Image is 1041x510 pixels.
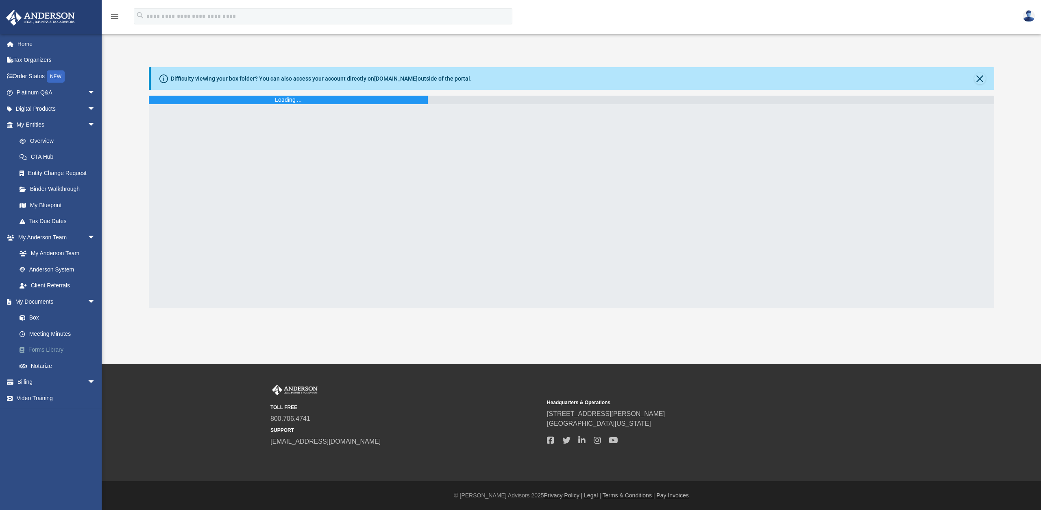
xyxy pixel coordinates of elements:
[6,374,108,390] a: Billingarrow_drop_down
[270,385,319,395] img: Anderson Advisors Platinum Portal
[47,70,65,83] div: NEW
[656,492,688,499] a: Pay Invoices
[6,229,104,245] a: My Anderson Teamarrow_drop_down
[6,293,108,310] a: My Documentsarrow_drop_down
[270,427,541,434] small: SUPPORT
[547,399,818,406] small: Headquarters & Operations
[603,492,655,499] a: Terms & Conditions |
[11,213,108,230] a: Tax Due Dates
[11,342,108,358] a: Forms Library
[11,133,108,149] a: Overview
[270,438,381,445] a: [EMAIL_ADDRESS][DOMAIN_NAME]
[87,293,104,310] span: arrow_drop_down
[110,15,120,21] a: menu
[6,52,108,68] a: Tax Organizers
[4,10,77,26] img: Anderson Advisors Platinum Portal
[87,374,104,391] span: arrow_drop_down
[11,358,108,374] a: Notarize
[6,85,108,101] a: Platinum Q&Aarrow_drop_down
[87,229,104,246] span: arrow_drop_down
[87,117,104,134] span: arrow_drop_down
[11,310,104,326] a: Box
[6,36,108,52] a: Home
[547,410,665,417] a: [STREET_ADDRESS][PERSON_NAME]
[1023,10,1035,22] img: User Pic
[11,245,100,262] a: My Anderson Team
[11,278,104,294] a: Client Referrals
[547,420,651,427] a: [GEOGRAPHIC_DATA][US_STATE]
[171,74,472,83] div: Difficulty viewing your box folder? You can also access your account directly on outside of the p...
[87,101,104,117] span: arrow_drop_down
[544,492,583,499] a: Privacy Policy |
[974,73,986,84] button: Close
[6,101,108,117] a: Digital Productsarrow_drop_down
[11,149,108,165] a: CTA Hub
[11,261,104,278] a: Anderson System
[584,492,601,499] a: Legal |
[6,68,108,85] a: Order StatusNEW
[270,404,541,411] small: TOLL FREE
[11,197,104,213] a: My Blueprint
[87,85,104,101] span: arrow_drop_down
[11,165,108,181] a: Entity Change Request
[6,390,104,406] a: Video Training
[374,75,418,82] a: [DOMAIN_NAME]
[11,326,108,342] a: Meeting Minutes
[102,491,1041,500] div: © [PERSON_NAME] Advisors 2025
[270,415,310,422] a: 800.706.4741
[275,96,302,104] div: Loading ...
[110,11,120,21] i: menu
[11,181,108,197] a: Binder Walkthrough
[136,11,145,20] i: search
[6,117,108,133] a: My Entitiesarrow_drop_down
